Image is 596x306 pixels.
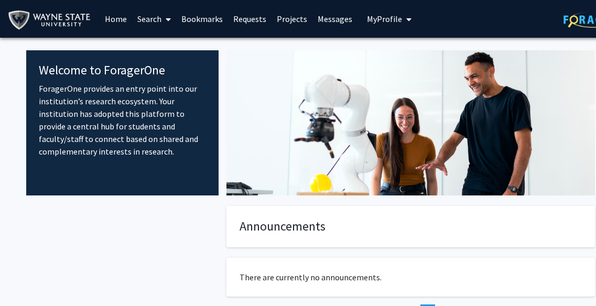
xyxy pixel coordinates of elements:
p: There are currently no announcements. [240,271,582,283]
h4: Announcements [240,219,582,234]
img: Cover Image [226,50,595,195]
a: Messages [312,1,357,37]
a: Bookmarks [176,1,228,37]
span: My Profile [367,14,402,24]
iframe: Chat [8,259,45,298]
h4: Welcome to ForagerOne [39,63,206,78]
a: Search [132,1,176,37]
p: ForagerOne provides an entry point into our institution’s research ecosystem. Your institution ha... [39,82,206,158]
a: Home [100,1,132,37]
img: Wayne State University Logo [8,8,95,32]
a: Requests [228,1,272,37]
a: Projects [272,1,312,37]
